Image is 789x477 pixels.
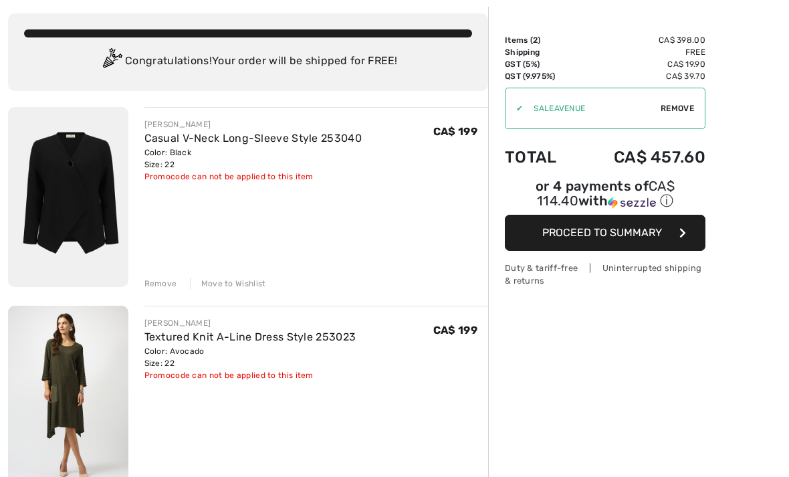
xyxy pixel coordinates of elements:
[144,330,356,343] a: Textured Knit A-Line Dress Style 253023
[144,278,177,290] div: Remove
[505,34,577,46] td: Items ( )
[144,369,356,381] div: Promocode can not be applied to this item
[505,215,705,251] button: Proceed to Summary
[433,125,477,138] span: CA$ 199
[577,134,705,180] td: CA$ 457.60
[144,345,356,369] div: Color: Avocado Size: 22
[505,180,705,210] div: or 4 payments of with
[523,88,661,128] input: Promo code
[433,324,477,337] span: CA$ 199
[505,58,577,70] td: GST (5%)
[542,226,662,239] span: Proceed to Summary
[505,70,577,82] td: QST (9.975%)
[577,70,705,82] td: CA$ 39.70
[8,107,128,287] img: Casual V-Neck Long-Sleeve Style 253040
[505,102,523,114] div: ✔
[577,46,705,58] td: Free
[144,118,362,130] div: [PERSON_NAME]
[144,171,362,183] div: Promocode can not be applied to this item
[537,178,675,209] span: CA$ 114.40
[144,147,362,171] div: Color: Black Size: 22
[505,262,705,287] div: Duty & tariff-free | Uninterrupted shipping & returns
[577,58,705,70] td: CA$ 19.90
[190,278,266,290] div: Move to Wishlist
[505,134,577,180] td: Total
[608,197,656,209] img: Sezzle
[533,35,538,45] span: 2
[144,317,356,329] div: [PERSON_NAME]
[661,102,694,114] span: Remove
[98,48,125,75] img: Congratulation2.svg
[577,34,705,46] td: CA$ 398.00
[505,46,577,58] td: Shipping
[144,132,362,145] a: Casual V-Neck Long-Sleeve Style 253040
[505,180,705,215] div: or 4 payments ofCA$ 114.40withSezzle Click to learn more about Sezzle
[24,48,472,75] div: Congratulations! Your order will be shipped for FREE!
